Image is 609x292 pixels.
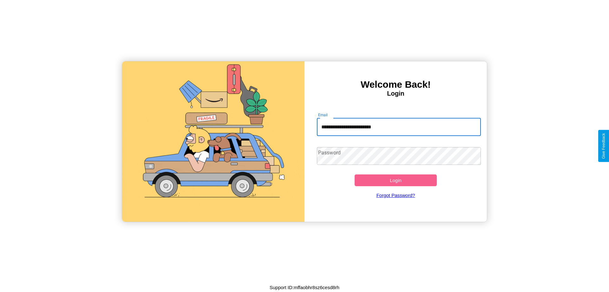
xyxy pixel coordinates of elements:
label: Email [318,112,328,118]
button: Login [355,174,437,186]
img: gif [122,61,304,222]
h3: Welcome Back! [304,79,487,90]
a: Forgot Password? [314,186,478,204]
h4: Login [304,90,487,97]
div: Give Feedback [601,133,606,159]
p: Support ID: mffaobhr8sz6cesd8rh [270,283,339,292]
